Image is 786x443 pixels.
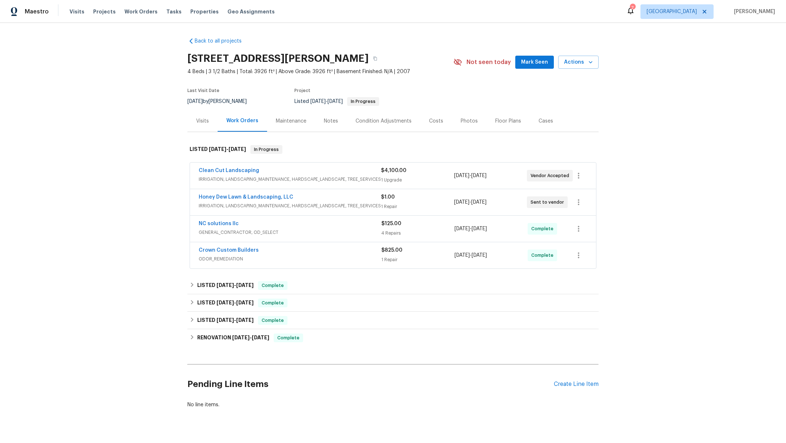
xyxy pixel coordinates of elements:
[199,255,381,263] span: ODOR_REMEDIATION
[381,195,395,200] span: $1.00
[187,138,599,161] div: LISTED [DATE]-[DATE]In Progress
[454,226,470,231] span: [DATE]
[454,225,487,232] span: -
[259,299,287,307] span: Complete
[70,8,84,15] span: Visits
[197,299,254,307] h6: LISTED
[564,58,593,67] span: Actions
[166,9,182,14] span: Tasks
[531,225,556,232] span: Complete
[196,117,209,125] div: Visits
[324,117,338,125] div: Notes
[197,334,269,342] h6: RENOVATION
[454,200,469,205] span: [DATE]
[472,253,487,258] span: [DATE]
[187,329,599,347] div: RENOVATION [DATE]-[DATE]Complete
[236,300,254,305] span: [DATE]
[226,117,258,124] div: Work Orders
[381,256,454,263] div: 1 Repair
[381,176,454,184] div: 1 Upgrade
[199,221,239,226] a: NC solutions llc
[294,99,379,104] span: Listed
[217,300,234,305] span: [DATE]
[252,335,269,340] span: [DATE]
[274,334,302,342] span: Complete
[217,318,254,323] span: -
[187,37,257,45] a: Back to all projects
[531,252,556,259] span: Complete
[454,253,470,258] span: [DATE]
[521,58,548,67] span: Mark Seen
[294,88,310,93] span: Project
[454,172,487,179] span: -
[199,248,259,253] a: Crown Custom Builders
[209,147,226,152] span: [DATE]
[276,117,306,125] div: Maintenance
[630,4,635,12] div: 7
[199,202,381,209] span: IRRIGATION, LANDSCAPING_MAINTENANCE, HARDSCAPE_LANDSCAPE, TREE_SERVICES
[190,8,219,15] span: Properties
[381,203,454,210] div: 1 Repair
[190,145,246,154] h6: LISTED
[381,230,454,237] div: 4 Repairs
[124,8,158,15] span: Work Orders
[187,68,453,75] span: 4 Beds | 3 1/2 Baths | Total: 3926 ft² | Above Grade: 3926 ft² | Basement Finished: N/A | 2007
[558,56,599,69] button: Actions
[197,316,254,325] h6: LISTED
[236,283,254,288] span: [DATE]
[199,229,381,236] span: GENERAL_CONTRACTOR, OD_SELECT
[554,381,599,388] div: Create Line Item
[187,401,599,408] div: No line items.
[454,199,487,206] span: -
[381,221,401,226] span: $125.00
[471,200,487,205] span: [DATE]
[199,168,259,173] a: Clean Cut Landscaping
[251,146,282,153] span: In Progress
[467,59,511,66] span: Not seen today
[259,282,287,289] span: Complete
[229,147,246,152] span: [DATE]
[217,283,234,288] span: [DATE]
[187,277,599,294] div: LISTED [DATE]-[DATE]Complete
[199,195,293,200] a: Honey Dew Lawn & Landscaping, LLC
[259,317,287,324] span: Complete
[472,226,487,231] span: [DATE]
[381,168,406,173] span: $4,100.00
[531,199,567,206] span: Sent to vendor
[454,252,487,259] span: -
[454,173,469,178] span: [DATE]
[515,56,554,69] button: Mark Seen
[471,173,487,178] span: [DATE]
[187,88,219,93] span: Last Visit Date
[217,283,254,288] span: -
[187,312,599,329] div: LISTED [DATE]-[DATE]Complete
[461,117,478,125] div: Photos
[348,99,378,104] span: In Progress
[217,318,234,323] span: [DATE]
[187,97,255,106] div: by [PERSON_NAME]
[232,335,269,340] span: -
[187,99,203,104] span: [DATE]
[647,8,697,15] span: [GEOGRAPHIC_DATA]
[236,318,254,323] span: [DATE]
[310,99,343,104] span: -
[310,99,326,104] span: [DATE]
[539,117,553,125] div: Cases
[187,55,369,62] h2: [STREET_ADDRESS][PERSON_NAME]
[187,294,599,312] div: LISTED [DATE]-[DATE]Complete
[356,117,412,125] div: Condition Adjustments
[209,147,246,152] span: -
[495,117,521,125] div: Floor Plans
[381,248,402,253] span: $825.00
[187,367,554,401] h2: Pending Line Items
[227,8,275,15] span: Geo Assignments
[197,281,254,290] h6: LISTED
[217,300,254,305] span: -
[327,99,343,104] span: [DATE]
[199,176,381,183] span: IRRIGATION, LANDSCAPING_MAINTENANCE, HARDSCAPE_LANDSCAPE, TREE_SERVICES
[429,117,443,125] div: Costs
[731,8,775,15] span: [PERSON_NAME]
[25,8,49,15] span: Maestro
[93,8,116,15] span: Projects
[232,335,250,340] span: [DATE]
